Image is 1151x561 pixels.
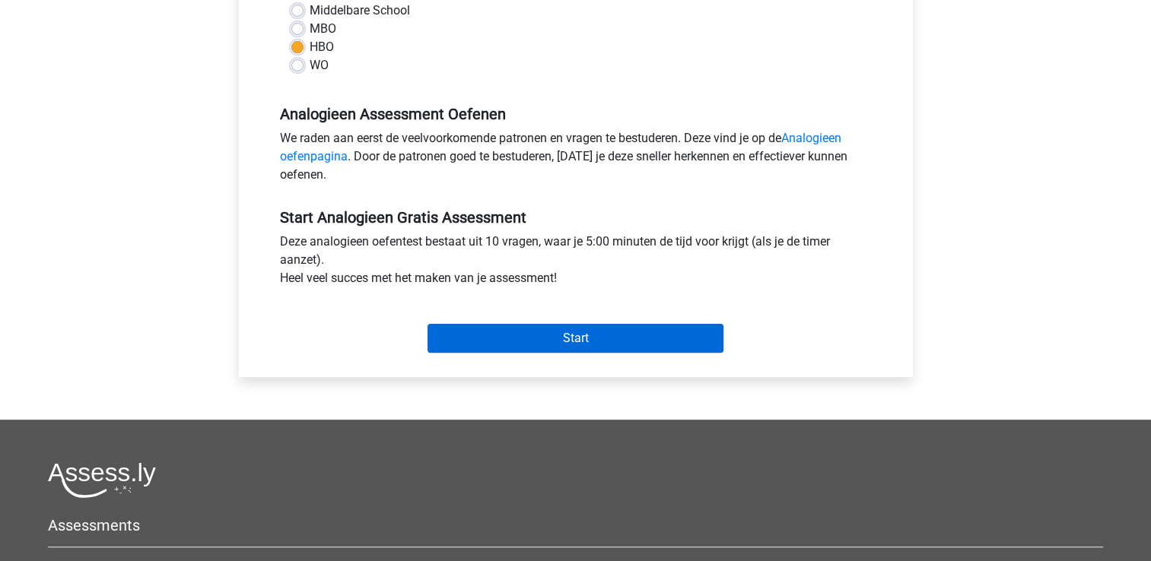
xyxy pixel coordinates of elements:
div: Deze analogieen oefentest bestaat uit 10 vragen, waar je 5:00 minuten de tijd voor krijgt (als je... [269,233,883,293]
img: Assessly logo [48,462,156,498]
label: HBO [310,38,334,56]
input: Start [428,324,723,353]
label: Middelbare School [310,2,410,20]
h5: Start Analogieen Gratis Assessment [280,208,872,227]
h5: Assessments [48,516,1103,534]
div: We raden aan eerst de veelvoorkomende patronen en vragen te bestuderen. Deze vind je op de . Door... [269,129,883,190]
h5: Analogieen Assessment Oefenen [280,105,872,123]
label: WO [310,56,329,74]
label: MBO [310,20,336,38]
